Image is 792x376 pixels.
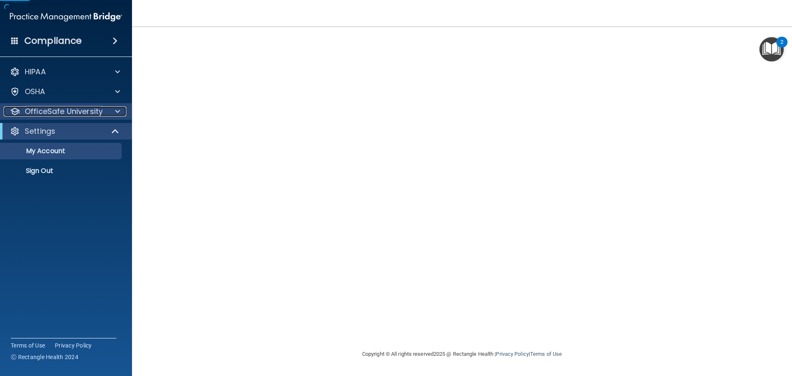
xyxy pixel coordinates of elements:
[25,87,45,97] p: OSHA
[24,35,82,47] h4: Compliance
[10,9,122,25] img: PMB logo
[5,147,118,155] p: My Account
[5,167,118,175] p: Sign Out
[759,37,784,61] button: Open Resource Center, 2 new notifications
[10,67,120,77] a: HIPAA
[649,317,782,350] iframe: Drift Widget Chat Controller
[25,126,55,136] p: Settings
[780,42,783,53] div: 2
[311,341,613,367] div: Copyright © All rights reserved 2025 @ Rectangle Health | |
[530,351,562,357] a: Terms of Use
[55,341,92,350] a: Privacy Policy
[10,87,120,97] a: OSHA
[10,126,120,136] a: Settings
[11,341,45,350] a: Terms of Use
[25,106,103,116] p: OfficeSafe University
[25,67,46,77] p: HIPAA
[10,106,120,116] a: OfficeSafe University
[11,353,78,361] span: Ⓒ Rectangle Health 2024
[496,351,528,357] a: Privacy Policy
